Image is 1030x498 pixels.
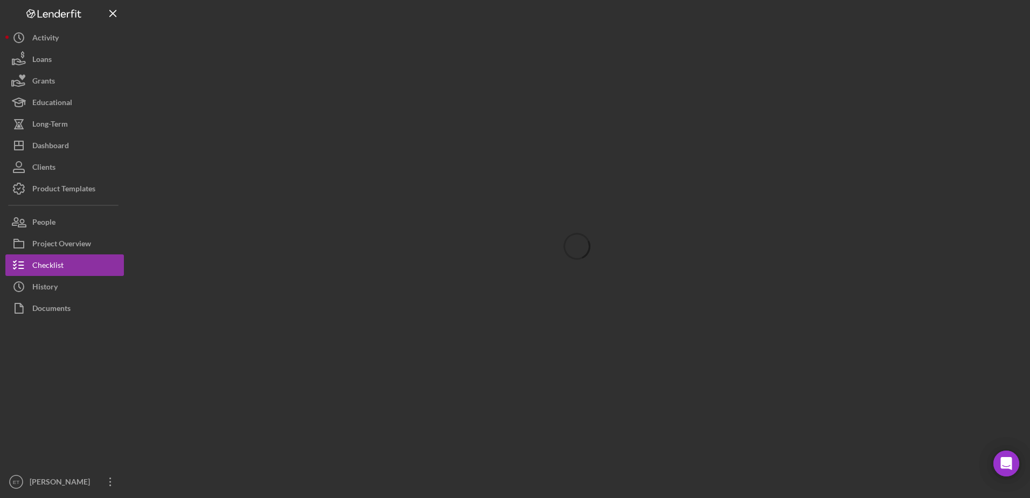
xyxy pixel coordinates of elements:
button: Dashboard [5,135,124,156]
div: Clients [32,156,55,181]
button: Educational [5,92,124,113]
div: Project Overview [32,233,91,257]
button: Long-Term [5,113,124,135]
button: Project Overview [5,233,124,254]
button: Grants [5,70,124,92]
div: History [32,276,58,300]
div: Educational [32,92,72,116]
button: Activity [5,27,124,49]
button: Loans [5,49,124,70]
button: Checklist [5,254,124,276]
button: History [5,276,124,298]
div: Checklist [32,254,64,279]
div: Grants [32,70,55,94]
div: Open Intercom Messenger [993,451,1019,476]
div: Product Templates [32,178,95,202]
button: Clients [5,156,124,178]
button: Documents [5,298,124,319]
button: Product Templates [5,178,124,199]
div: Loans [32,49,52,73]
div: People [32,211,55,236]
button: People [5,211,124,233]
text: ET [13,479,19,485]
div: Activity [32,27,59,51]
div: Dashboard [32,135,69,159]
div: [PERSON_NAME] [27,471,97,495]
div: Long-Term [32,113,68,137]
div: Documents [32,298,71,322]
button: ET[PERSON_NAME] [5,471,124,493]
